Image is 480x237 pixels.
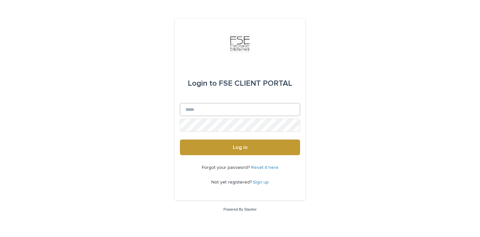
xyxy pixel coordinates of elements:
[211,180,253,185] span: Not yet registered?
[188,80,217,87] span: Login to
[251,165,279,170] a: Reset it here
[223,207,256,211] a: Powered By Stacker
[233,145,248,150] span: Log in
[230,34,250,53] img: Km9EesSdRbS9ajqhBzyo
[188,74,292,93] div: FSE CLIENT PORTAL
[202,165,251,170] span: Forgot your password?
[253,180,269,185] a: Sign up
[180,140,300,155] button: Log in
